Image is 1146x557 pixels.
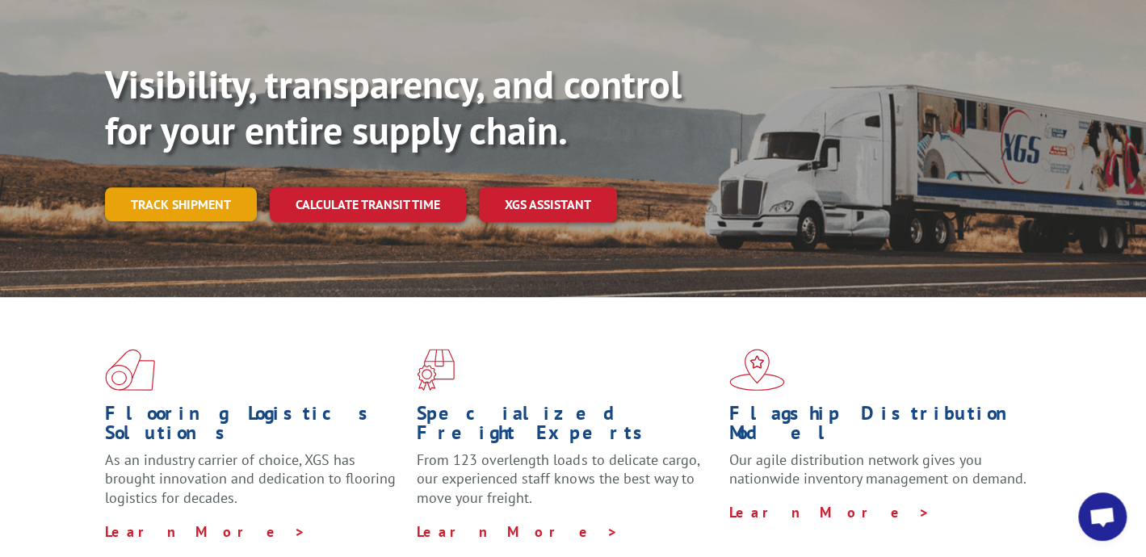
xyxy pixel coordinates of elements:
a: Calculate transit time [270,187,466,222]
h1: Specialized Freight Experts [417,404,716,450]
a: Learn More > [105,522,306,541]
a: Open chat [1078,492,1127,541]
a: Learn More > [417,522,618,541]
a: Learn More > [729,503,930,521]
h1: Flagship Distribution Model [729,404,1029,450]
span: Our agile distribution network gives you nationwide inventory management on demand. [729,450,1026,488]
b: Visibility, transparency, and control for your entire supply chain. [105,59,682,156]
img: xgs-icon-total-supply-chain-intelligence-red [105,349,155,391]
h1: Flooring Logistics Solutions [105,404,405,450]
a: XGS ASSISTANT [479,187,617,222]
p: From 123 overlength loads to delicate cargo, our experienced staff knows the best way to move you... [417,450,716,522]
img: xgs-icon-focused-on-flooring-red [417,349,455,391]
span: As an industry carrier of choice, XGS has brought innovation and dedication to flooring logistics... [105,450,396,508]
img: xgs-icon-flagship-distribution-model-red [729,349,785,391]
a: Track shipment [105,187,257,221]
